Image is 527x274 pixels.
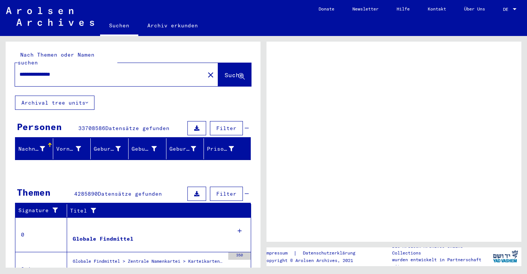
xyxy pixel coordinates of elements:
img: yv_logo.png [491,247,520,266]
button: Suche [218,63,251,86]
button: Filter [210,121,243,135]
mat-header-cell: Prisoner # [204,138,250,159]
div: Personen [17,120,62,133]
div: Themen [17,186,51,199]
img: Arolsen_neg.svg [6,7,94,26]
div: 350 [228,252,251,260]
mat-label: Nach Themen oder Namen suchen [18,51,94,66]
span: Filter [216,190,237,197]
span: 4285890 [74,190,98,197]
button: Filter [210,187,243,201]
div: Nachname [18,145,45,153]
span: Filter [216,125,237,132]
p: Die Arolsen Archives Online-Collections [392,243,490,256]
mat-header-cell: Geburt‏ [129,138,166,159]
div: Signature [18,207,61,214]
a: Suchen [100,16,138,36]
div: Geburtsdatum [169,143,206,155]
span: Datensätze gefunden [105,125,169,132]
a: Impressum [264,249,293,257]
mat-header-cell: Geburtsdatum [166,138,204,159]
span: DE [503,7,511,12]
div: Geburtsdatum [169,145,196,153]
div: Geburt‏ [132,145,157,153]
p: wurden entwickelt in Partnerschaft mit [392,256,490,270]
div: Globale Findmittel [73,235,133,243]
button: Archival tree units [15,96,94,110]
a: Datenschutzerklärung [297,249,364,257]
span: 33708586 [78,125,105,132]
p: Copyright © Arolsen Archives, 2021 [264,257,364,264]
div: Geburtsname [94,145,121,153]
td: 0 [15,217,67,252]
div: Prisoner # [207,145,234,153]
button: Clear [203,67,218,82]
div: Signature [18,205,69,217]
div: Geburt‏ [132,143,166,155]
a: Archiv erkunden [138,16,207,34]
div: Geburtsname [94,143,130,155]
div: Titel [70,207,236,215]
span: Datensätze gefunden [98,190,162,197]
div: Vorname [56,145,81,153]
div: | [264,249,364,257]
mat-icon: close [206,70,215,79]
div: Prisoner # [207,143,243,155]
div: Nachname [18,143,54,155]
span: Suche [225,71,243,79]
div: Titel [70,205,244,217]
div: Globale Findmittel > Zentrale Namenkartei > Karteikarten, die im Rahmen der sequentiellen Massend... [73,258,225,268]
mat-header-cell: Vorname [53,138,91,159]
mat-header-cell: Geburtsname [91,138,129,159]
div: Vorname [56,143,91,155]
mat-header-cell: Nachname [15,138,53,159]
